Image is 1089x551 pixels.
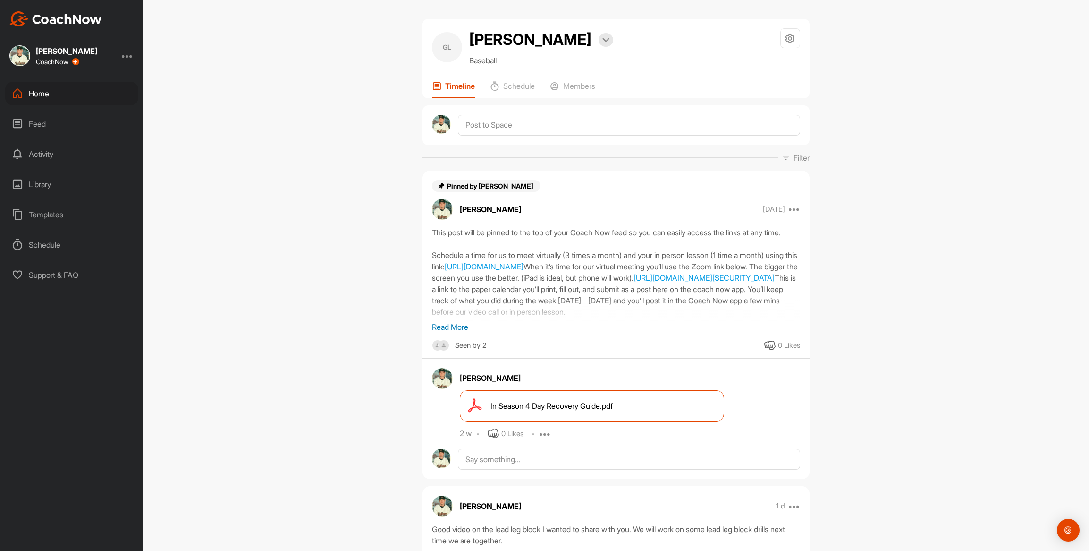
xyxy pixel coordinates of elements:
[432,449,451,468] img: avatar
[5,203,138,226] div: Templates
[602,38,609,43] img: arrow-down
[469,55,613,66] p: Baseball
[460,372,800,384] div: [PERSON_NAME]
[432,340,444,352] img: square_default-ef6cabf814de5a2bf16c804365e32c732080f9872bdf737d349900a9daf73cf9.png
[438,340,450,352] img: square_default-ef6cabf814de5a2bf16c804365e32c732080f9872bdf737d349900a9daf73cf9.png
[432,496,453,517] img: avatar
[794,152,810,164] p: Filter
[460,429,472,439] div: 2 w
[503,81,535,91] p: Schedule
[432,227,800,321] div: This post will be pinned to the top of your Coach Now feed so you can easily access the links at ...
[501,429,523,439] div: 0 Likes
[432,524,800,546] div: Good video on the lead leg block I wanted to share with you. We will work on some lead leg block ...
[5,263,138,287] div: Support & FAQ
[490,400,613,412] span: In Season 4 Day Recovery Guide.pdf
[432,115,451,134] img: avatar
[778,340,800,351] div: 0 Likes
[36,58,79,66] div: CoachNow
[1057,519,1080,542] div: Open Intercom Messenger
[36,47,97,55] div: [PERSON_NAME]
[763,205,785,214] p: [DATE]
[432,321,800,333] p: Read More
[776,501,785,511] p: 1 d
[445,81,475,91] p: Timeline
[9,45,30,66] img: square_20cee5c9dc16254dbb76c4ceda5ebefb.jpg
[432,32,462,62] div: GL
[5,233,138,257] div: Schedule
[5,112,138,136] div: Feed
[460,390,724,422] a: In Season 4 Day Recovery Guide.pdf
[5,172,138,196] div: Library
[447,182,535,190] span: Pinned by [PERSON_NAME]
[563,81,595,91] p: Members
[469,28,591,51] h2: [PERSON_NAME]
[432,199,453,220] img: avatar
[432,368,453,389] img: avatar
[9,11,102,26] img: CoachNow
[455,340,487,352] div: Seen by 2
[5,142,138,166] div: Activity
[633,273,775,283] a: [URL][DOMAIN_NAME][SECURITY_DATA]
[460,500,521,512] p: [PERSON_NAME]
[438,182,445,189] img: pin
[5,82,138,105] div: Home
[460,204,521,215] p: [PERSON_NAME]
[445,262,523,271] a: [URL][DOMAIN_NAME]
